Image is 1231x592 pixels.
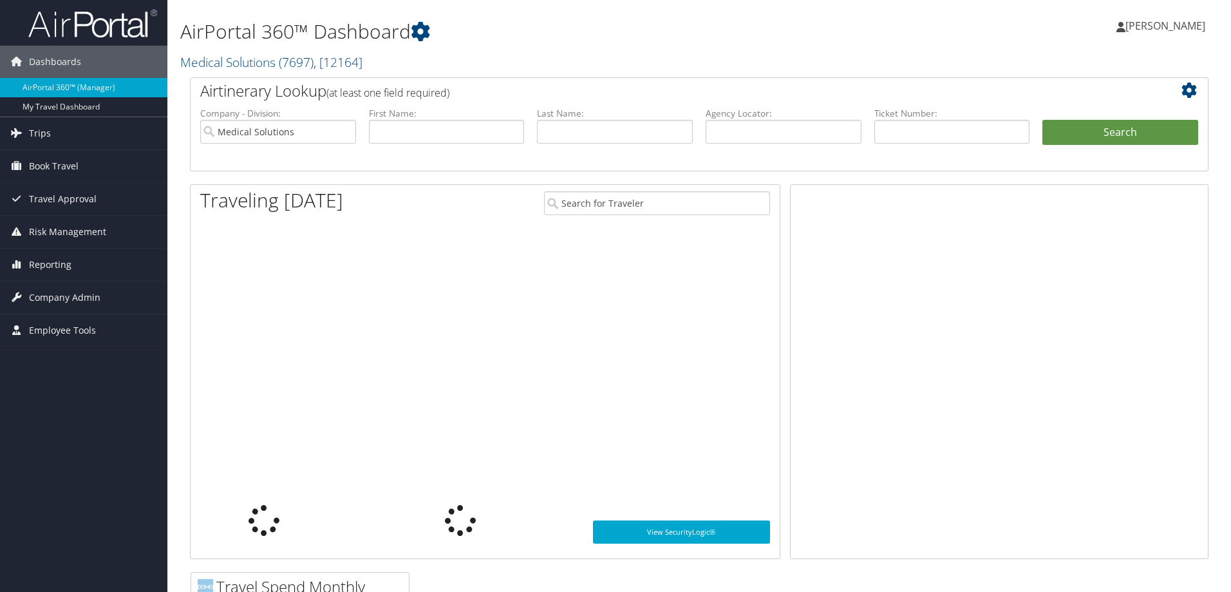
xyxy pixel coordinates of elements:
span: Trips [29,117,51,149]
span: Book Travel [29,150,79,182]
a: View SecurityLogic® [593,520,770,544]
span: Travel Approval [29,183,97,215]
span: (at least one field required) [326,86,449,100]
h1: AirPortal 360™ Dashboard [180,18,872,45]
h2: Airtinerary Lookup [200,80,1113,102]
a: Medical Solutions [180,53,362,71]
img: airportal-logo.png [28,8,157,39]
label: Company - Division: [200,107,356,120]
span: [PERSON_NAME] [1125,19,1205,33]
label: Ticket Number: [874,107,1030,120]
span: Dashboards [29,46,81,78]
span: , [ 12164 ] [314,53,362,71]
span: Risk Management [29,216,106,248]
a: [PERSON_NAME] [1116,6,1218,45]
span: Company Admin [29,282,100,314]
h1: Traveling [DATE] [200,187,343,214]
label: First Name: [369,107,525,120]
label: Last Name: [537,107,693,120]
label: Agency Locator: [706,107,861,120]
input: Search for Traveler [544,191,770,215]
span: Reporting [29,249,71,281]
button: Search [1042,120,1198,146]
span: Employee Tools [29,314,96,347]
span: ( 7697 ) [279,53,314,71]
